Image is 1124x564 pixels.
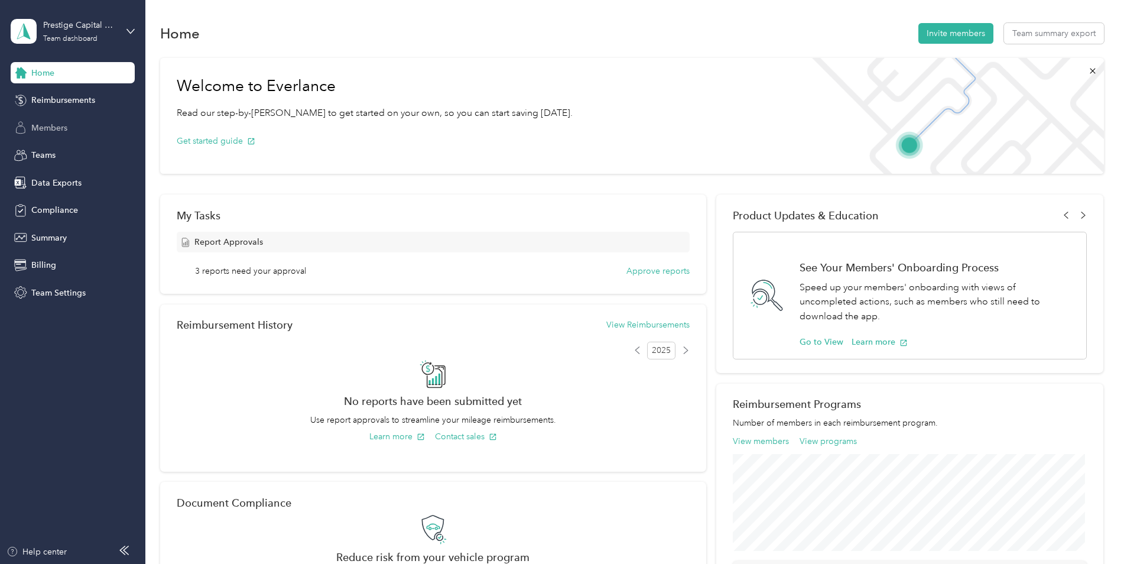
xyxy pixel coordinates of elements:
span: Teams [31,149,56,161]
span: Reimbursements [31,94,95,106]
span: 2025 [647,342,675,359]
h2: Document Compliance [177,497,291,509]
span: Home [31,67,54,79]
button: Learn more [852,336,908,348]
p: Use report approvals to streamline your mileage reimbursements. [177,414,690,426]
span: Compliance [31,204,78,216]
button: Team summary export [1004,23,1104,44]
h2: No reports have been submitted yet [177,395,690,407]
img: Welcome to everlance [800,58,1103,174]
button: Invite members [918,23,993,44]
span: 3 reports need your approval [195,265,306,277]
span: Members [31,122,67,134]
h1: Home [160,27,200,40]
p: Speed up your members' onboarding with views of uncompleted actions, such as members who still ne... [800,280,1074,324]
div: Prestige Capital Group [43,19,117,31]
span: Product Updates & Education [733,209,879,222]
span: Billing [31,259,56,271]
span: Data Exports [31,177,82,189]
button: Learn more [369,430,425,443]
span: Team Settings [31,287,86,299]
iframe: Everlance-gr Chat Button Frame [1058,498,1124,564]
div: My Tasks [177,209,690,222]
button: Contact sales [435,430,497,443]
h1: See Your Members' Onboarding Process [800,261,1074,274]
p: Read our step-by-[PERSON_NAME] to get started on your own, so you can start saving [DATE]. [177,106,573,121]
button: Go to View [800,336,843,348]
h2: Reimbursement History [177,319,293,331]
span: Report Approvals [194,236,263,248]
span: Summary [31,232,67,244]
button: Approve reports [626,265,690,277]
button: View programs [800,435,857,448]
h1: Welcome to Everlance [177,77,573,96]
button: Help center [7,546,67,558]
button: View Reimbursements [606,319,690,331]
button: Get started guide [177,135,255,147]
button: View members [733,435,789,448]
p: Number of members in each reimbursement program. [733,417,1087,429]
h2: Reimbursement Programs [733,398,1087,410]
div: Team dashboard [43,35,98,43]
h2: Reduce risk from your vehicle program [177,551,690,563]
